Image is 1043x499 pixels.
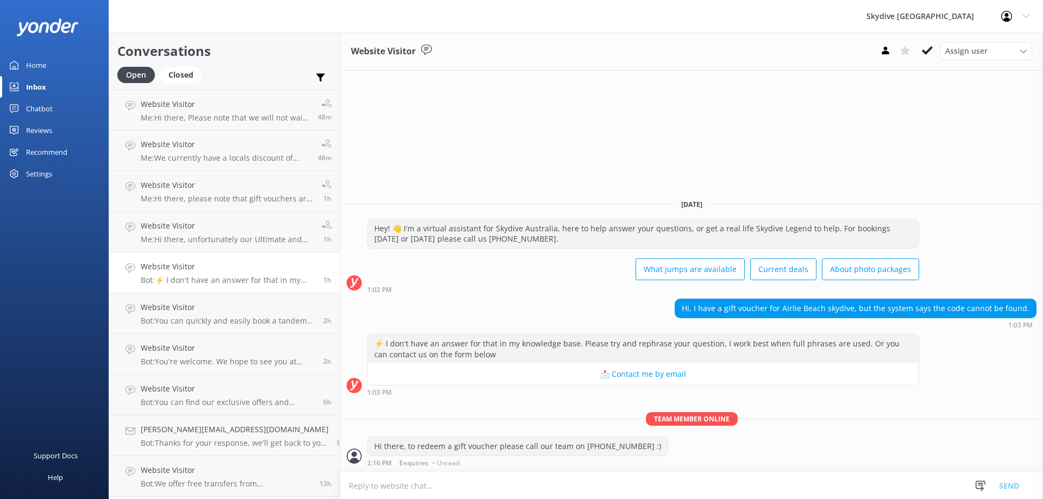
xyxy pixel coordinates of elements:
h4: Website Visitor [141,383,315,395]
button: 📩 Contact me by email [368,363,919,385]
div: Help [48,466,63,488]
h4: Website Visitor [141,342,315,354]
div: Sep 07 2025 02:16pm (UTC +10:00) Australia/Brisbane [367,459,668,466]
span: Sep 07 2025 01:47am (UTC +10:00) Australia/Brisbane [319,479,331,488]
a: Closed [160,68,207,80]
span: Assign user [945,45,988,57]
div: ⚡ I don't have an answer for that in my knowledge base. Please try and rephrase your question, I ... [368,334,919,363]
strong: 1:03 PM [1008,322,1033,329]
div: Hi, I have a gift voucher for Airlie Beach skydive, but the system says the code cannot be found. [675,299,1036,318]
h4: Website Visitor [141,261,315,273]
a: Website VisitorMe:Hi there, Please note that we will not wait for you if you are late as the team... [109,90,340,130]
strong: 1:03 PM [367,389,392,396]
h4: Website Visitor [141,464,311,476]
h2: Conversations [117,41,331,61]
p: Bot: You can find our exclusive offers and current deals by visiting our specials page at [URL][D... [141,397,315,407]
p: Me: Hi there, please note that gift vouchers are none refundable but can be transferred to anothe... [141,194,313,204]
p: Bot: You're welcome. We hope to see you at [GEOGRAPHIC_DATA] [GEOGRAPHIC_DATA] soon! [141,357,315,367]
h3: Website Visitor [351,45,416,59]
div: Sep 07 2025 01:03pm (UTC +10:00) Australia/Brisbane [675,321,1036,329]
span: Sep 07 2025 05:24am (UTC +10:00) Australia/Brisbane [337,438,345,447]
img: yonder-white-logo.png [16,18,79,36]
a: [PERSON_NAME][EMAIL_ADDRESS][DOMAIN_NAME]Bot:Thanks for your response, we'll get back to you as s... [109,415,340,456]
button: Current deals [750,258,816,280]
span: Sep 07 2025 12:12pm (UTC +10:00) Australia/Brisbane [323,357,331,366]
a: Website VisitorBot:You can find our exclusive offers and current deals by visiting our specials p... [109,375,340,415]
a: Website VisitorBot:You can quickly and easily book a tandem skydive online, you can see live avai... [109,293,340,334]
a: Website VisitorMe:Hi there, please note that gift vouchers are none refundable but can be transfe... [109,171,340,212]
h4: Website Visitor [141,98,310,110]
div: Settings [26,163,52,185]
h4: Website Visitor [141,179,313,191]
p: Me: Hi there, Please note that we will not wait for you if you are late as the team are on tight ... [141,113,310,123]
a: Website VisitorBot:You're welcome. We hope to see you at [GEOGRAPHIC_DATA] [GEOGRAPHIC_DATA] soon!2h [109,334,340,375]
div: Chatbot [26,98,53,119]
h4: Website Visitor [141,138,310,150]
span: Sep 07 2025 12:13pm (UTC +10:00) Australia/Brisbane [323,316,331,325]
div: Recommend [26,141,67,163]
div: Assign User [940,42,1032,60]
span: Sep 07 2025 08:08am (UTC +10:00) Australia/Brisbane [323,397,331,407]
span: Sep 07 2025 01:10pm (UTC +10:00) Australia/Brisbane [323,235,331,244]
a: Website VisitorMe:We currently have a locals discount of 15% off at certain locations. To enquire... [109,130,340,171]
strong: 1:02 PM [367,287,392,293]
div: Open [117,67,155,83]
span: Sep 07 2025 02:11pm (UTC +10:00) Australia/Brisbane [318,112,331,122]
div: Hi there, to redeem a gift voucher please call our team on [PHONE_NUMBER] :) [368,437,668,456]
a: Website VisitorBot:⚡ I don't have an answer for that in my knowledge base. Please try and rephras... [109,252,340,293]
p: Me: We currently have a locals discount of 15% off at certain locations. To enquire more about it... [141,153,310,163]
div: Closed [160,67,202,83]
p: Bot: You can quickly and easily book a tandem skydive online, you can see live availability and s... [141,316,315,326]
span: Sep 07 2025 01:03pm (UTC +10:00) Australia/Brisbane [323,275,331,285]
button: What jumps are available [636,258,745,280]
span: • Unread [432,460,460,466]
strong: 2:16 PM [367,460,392,466]
span: Sep 07 2025 01:11pm (UTC +10:00) Australia/Brisbane [323,194,331,203]
a: Website VisitorBot:We offer free transfers from [GEOGRAPHIC_DATA] to our [GEOGRAPHIC_DATA] drop z... [109,456,340,497]
button: About photo packages [822,258,919,280]
p: Bot: We offer free transfers from [GEOGRAPHIC_DATA] to our [GEOGRAPHIC_DATA] drop zone. Please ch... [141,479,311,489]
span: Enquiries [399,460,429,466]
span: Team member online [646,412,738,426]
div: Hey! 👋 I'm a virtual assistant for Skydive Australia, here to help answer your questions, or get ... [368,219,919,248]
p: Me: Hi there, unfortunately our Ultimate and dedicated packages are not available in [GEOGRAPHIC_... [141,235,313,244]
div: Support Docs [34,445,78,466]
span: Sep 07 2025 02:10pm (UTC +10:00) Australia/Brisbane [318,153,331,162]
div: Sep 07 2025 01:03pm (UTC +10:00) Australia/Brisbane [367,388,919,396]
span: [DATE] [675,200,709,209]
a: Website VisitorMe:Hi there, unfortunately our Ultimate and dedicated packages are not available i... [109,212,340,252]
div: Inbox [26,76,46,98]
div: Home [26,54,46,76]
div: Sep 07 2025 01:02pm (UTC +10:00) Australia/Brisbane [367,286,919,293]
h4: [PERSON_NAME][EMAIL_ADDRESS][DOMAIN_NAME] [141,424,329,435]
a: Open [117,68,160,80]
div: Reviews [26,119,52,141]
h4: Website Visitor [141,220,313,232]
h4: Website Visitor [141,301,315,313]
p: Bot: ⚡ I don't have an answer for that in my knowledge base. Please try and rephrase your questio... [141,275,315,285]
p: Bot: Thanks for your response, we'll get back to you as soon as we can during opening hours. [141,438,329,448]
